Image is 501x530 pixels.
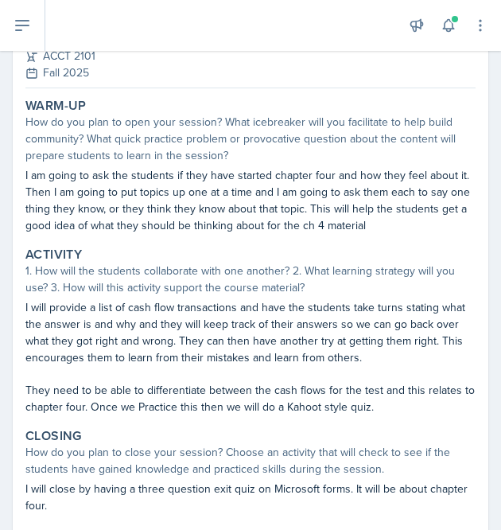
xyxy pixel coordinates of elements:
label: Closing [25,428,82,444]
p: I will provide a list of cash flow transactions and have the students take turns stating what the... [25,299,476,366]
div: How do you plan to close your session? Choose an activity that will check to see if the students ... [25,444,476,477]
div: How do you plan to open your session? What icebreaker will you facilitate to help build community... [25,114,476,164]
p: I am going to ask the students if they have started chapter four and how they feel about it. Then... [25,167,476,234]
div: 1. How will the students collaborate with one another? 2. What learning strategy will you use? 3.... [25,263,476,296]
label: Warm-Up [25,98,87,114]
label: Activity [25,247,82,263]
div: Fall 2025 [25,64,127,81]
div: ACCT 2101 [25,48,127,64]
p: I will close by having a three question exit quiz on Microsoft forms. It will be about chapter four. [25,481,476,514]
p: They need to be able to differentiate between the cash flows for the test and this relates to cha... [25,382,476,415]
